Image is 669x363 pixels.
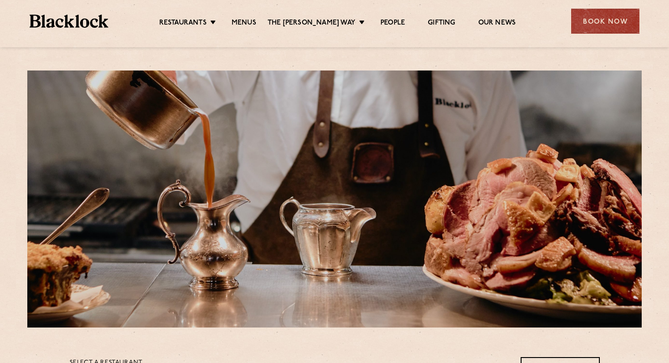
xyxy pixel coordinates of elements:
a: People [380,19,405,29]
a: Menus [232,19,256,29]
a: Gifting [428,19,455,29]
a: Restaurants [159,19,207,29]
a: Our News [478,19,516,29]
img: BL_Textured_Logo-footer-cropped.svg [30,15,108,28]
a: The [PERSON_NAME] Way [268,19,355,29]
div: Book Now [571,9,639,34]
